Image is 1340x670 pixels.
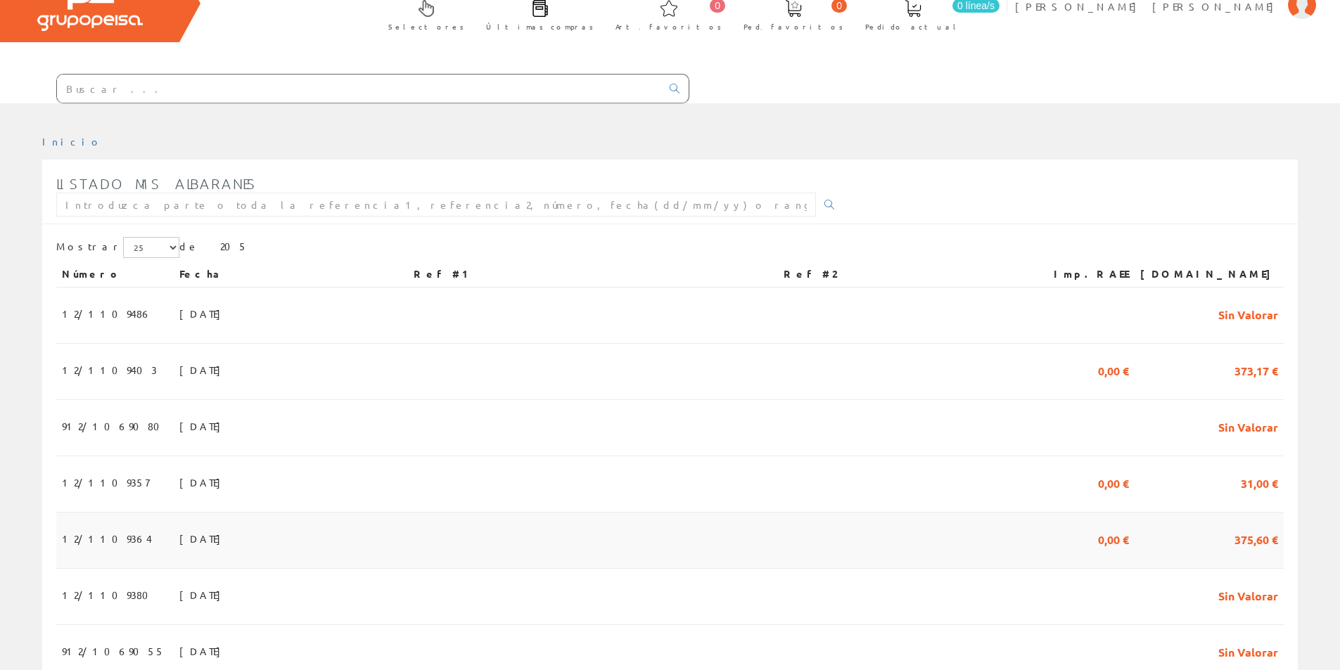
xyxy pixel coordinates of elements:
[62,639,165,663] span: 912/1069055
[778,262,1029,287] th: Ref #2
[62,470,149,494] span: 12/1109357
[1241,470,1278,494] span: 31,00 €
[56,262,174,287] th: Número
[1098,527,1129,550] span: 0,00 €
[56,237,1284,262] div: de 205
[56,193,816,217] input: Introduzca parte o toda la referencia1, referencia2, número, fecha(dd/mm/yy) o rango de fechas(dd...
[179,358,228,382] span: [DATE]
[123,237,179,258] select: Mostrar
[56,175,257,192] span: Listado mis albaranes
[179,414,228,438] span: [DATE]
[615,20,722,34] span: Art. favoritos
[1218,639,1278,663] span: Sin Valorar
[1218,414,1278,438] span: Sin Valorar
[42,135,102,148] a: Inicio
[179,527,228,550] span: [DATE]
[1234,358,1278,382] span: 373,17 €
[179,302,228,326] span: [DATE]
[179,583,228,607] span: [DATE]
[1234,527,1278,550] span: 375,60 €
[57,75,661,103] input: Buscar ...
[1218,302,1278,326] span: Sin Valorar
[179,639,228,663] span: [DATE]
[1029,262,1135,287] th: Imp.RAEE
[1135,262,1284,287] th: [DOMAIN_NAME]
[1098,358,1129,382] span: 0,00 €
[408,262,778,287] th: Ref #1
[56,237,179,258] label: Mostrar
[1218,583,1278,607] span: Sin Valorar
[486,20,594,34] span: Últimas compras
[62,358,157,382] span: 12/1109403
[62,302,152,326] span: 12/1109486
[388,20,464,34] span: Selectores
[744,20,843,34] span: Ped. favoritos
[174,262,408,287] th: Fecha
[1098,470,1129,494] span: 0,00 €
[62,583,157,607] span: 12/1109380
[179,470,228,494] span: [DATE]
[62,414,168,438] span: 912/1069080
[62,527,152,550] span: 12/1109364
[865,20,961,34] span: Pedido actual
